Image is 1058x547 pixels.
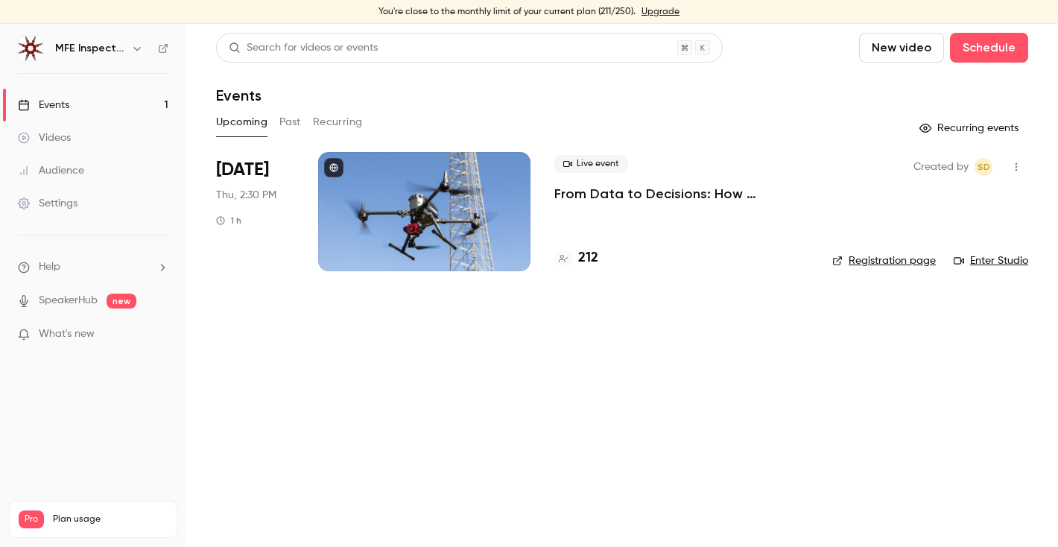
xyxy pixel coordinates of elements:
div: Audience [18,163,84,178]
img: MFE Inspection Solutions [19,37,42,60]
h6: MFE Inspection Solutions [55,41,125,56]
button: Recurring events [913,116,1028,140]
button: Past [279,110,301,134]
span: [DATE] [216,158,269,182]
a: Registration page [832,253,936,268]
h1: Events [216,86,262,104]
span: Created by [913,158,969,176]
iframe: Noticeable Trigger [151,328,168,341]
span: Pro [19,510,44,528]
h4: 212 [578,248,598,268]
a: SpeakerHub [39,293,98,309]
div: Videos [18,130,71,145]
button: Upcoming [216,110,267,134]
div: Sep 25 Thu, 1:30 PM (America/Chicago) [216,152,294,271]
button: Recurring [313,110,363,134]
div: Events [18,98,69,113]
a: Upgrade [642,6,680,18]
span: Plan usage [53,513,168,525]
li: help-dropdown-opener [18,259,168,275]
button: Schedule [950,33,1028,63]
div: 1 h [216,215,241,227]
span: SD [978,158,990,176]
span: Live event [554,155,628,173]
a: From Data to Decisions: How Advanced Sensors Transform Industrial Inspections [554,185,808,203]
a: Enter Studio [954,253,1028,268]
div: Search for videos or events [229,40,378,56]
span: new [107,294,136,309]
a: 212 [554,248,598,268]
span: Spenser Dukowitz [975,158,992,176]
button: New video [859,33,944,63]
span: Help [39,259,60,275]
span: Thu, 2:30 PM [216,188,276,203]
div: Settings [18,196,77,211]
span: What's new [39,326,95,342]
